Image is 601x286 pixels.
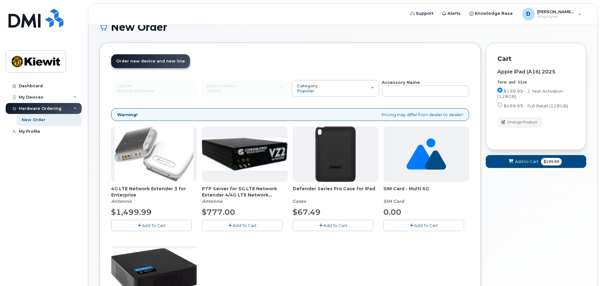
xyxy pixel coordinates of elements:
span: Alerts [447,10,461,17]
h1: New Order [100,22,586,33]
span: Popular [297,88,314,93]
button: Add To Cart [202,220,283,231]
span: 4G LTE Network Extender 3 for Enterprise [111,186,197,198]
span: Category [297,83,318,88]
span: Add To Cart [233,223,257,228]
button: Category Popular [292,80,379,96]
span: $777.00 [202,208,235,217]
span: Change Product [507,119,537,125]
span: Order new device and new line [116,59,185,63]
button: Add To Cart [383,220,464,231]
em: Antenna [111,198,132,204]
button: Add To Cart [293,220,373,231]
span: $67.49 [293,208,321,217]
input: $199.99 - 2 Year Activation (128GB) [497,88,502,93]
em: Antenna [202,198,222,204]
span: $199.99 - 2 Year Activation (128GB) [497,89,563,99]
button: Add To Cart [111,220,192,231]
img: Casa_Sysem.png [202,138,288,170]
div: Term and Size [497,80,575,85]
button: Add to Cart $199.99 [486,155,586,168]
span: Add To Cart [323,223,347,228]
em: SIM Card [383,198,404,204]
div: PTP Server for 5G LTE Network Extender 4/4G LTE Network Extender 3 [202,186,288,204]
span: D [526,10,530,18]
strong: Warning! [117,112,138,118]
span: $499.99 - Full Retail (128GB) [504,103,568,108]
a: Support [406,7,438,20]
div: Apple iPad (A16) 2025 [497,69,575,75]
span: Defender Series Pro Case for iPad [293,186,378,198]
span: $199.99 [541,158,562,165]
span: Add To Cart [414,223,438,228]
span: Add to Cart [515,159,539,165]
img: defenderipad10thgen.png [315,127,356,182]
div: SIM Card - Multi 5G [383,186,469,204]
button: Change Product [497,117,543,128]
strong: Accessory Name [382,80,420,85]
span: SIM Card - Multi 5G [383,186,469,198]
span: 0.00 [383,208,401,217]
p: Cart [497,54,575,63]
div: David.Boeselager [518,8,586,20]
span: Employee [537,14,575,19]
a: Knowledge Base [465,7,517,20]
a: Alerts [438,7,465,20]
span: Add To Cart [142,223,166,228]
iframe: Messenger Launcher [574,259,596,281]
em: Cases [293,198,306,204]
div: Defender Series Pro Case for iPad [293,186,378,204]
img: no_image_found-2caef05468ed5679b831cfe6fc140e25e0c280774317ffc20a367ab7fd17291e.png [406,127,446,182]
input: $499.99 - Full Retail (128GB) [497,102,502,107]
span: Support [416,10,433,17]
div: Pricing may differ from dealer to dealer! [111,108,469,121]
img: casa.png [115,127,194,182]
div: 4G LTE Network Extender 3 for Enterprise [111,186,197,204]
span: PTP Server for 5G LTE Network Extender 4/4G LTE Network Extender 3 [202,186,288,198]
span: $1,499.99 [111,208,152,217]
span: Knowledge Base [475,10,513,17]
span: [PERSON_NAME].[PERSON_NAME] [537,9,575,14]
